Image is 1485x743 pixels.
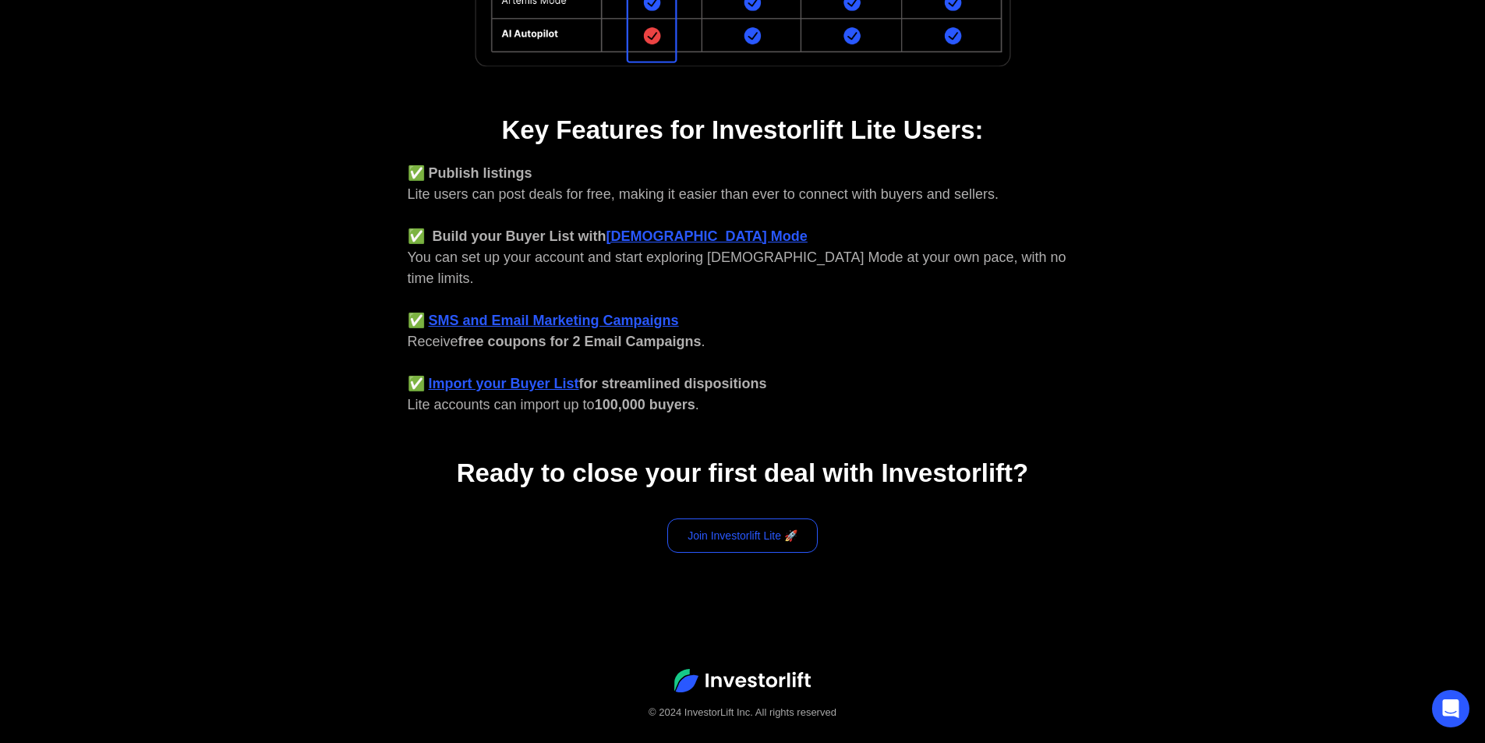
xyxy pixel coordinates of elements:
[408,163,1078,416] div: Lite users can post deals for free, making it easier than ever to connect with buyers and sellers...
[579,376,767,391] strong: for streamlined dispositions
[429,376,579,391] a: Import your Buyer List
[457,458,1028,487] strong: Ready to close your first deal with Investorlift?
[501,115,983,144] strong: Key Features for Investorlift Lite Users:
[1432,690,1469,727] div: Open Intercom Messenger
[31,705,1454,720] div: © 2024 InvestorLift Inc. All rights reserved
[595,397,695,412] strong: 100,000 buyers
[667,518,818,553] a: Join Investorlift Lite 🚀
[408,165,532,181] strong: ✅ Publish listings
[606,228,808,244] a: [DEMOGRAPHIC_DATA] Mode
[408,376,425,391] strong: ✅
[408,313,425,328] strong: ✅
[458,334,702,349] strong: free coupons for 2 Email Campaigns
[408,228,606,244] strong: ✅ Build your Buyer List with
[429,313,679,328] a: SMS and Email Marketing Campaigns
